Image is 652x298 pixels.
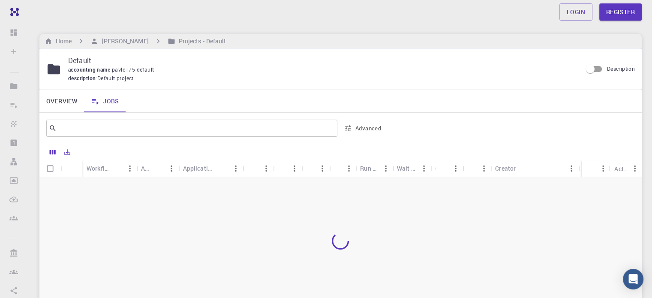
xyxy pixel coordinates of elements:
div: Cluster [243,160,273,177]
button: Sort [109,162,123,175]
div: Workflow Name [87,160,109,177]
div: Creator [491,160,578,177]
button: Columns [45,145,60,159]
button: Menu [165,162,178,175]
div: Actions [610,160,642,177]
button: Advanced [341,121,385,135]
div: Nodes [301,160,330,177]
button: Menu [288,162,301,175]
button: Sort [516,162,529,175]
button: Export [60,145,75,159]
button: Sort [306,162,319,175]
div: Application [141,160,151,177]
div: Run Time [360,160,379,177]
img: logo [7,8,19,16]
button: Sort [334,162,347,175]
a: Register [599,3,642,21]
div: Workflow Name [82,160,137,177]
span: pavlo175-default [112,66,157,73]
div: Wait Time [393,160,431,177]
div: Queue [273,160,301,177]
h6: Projects - Default [175,36,226,46]
div: Creator [495,160,516,177]
div: Application Version [183,160,215,177]
span: description : [68,74,97,83]
button: Sort [435,162,449,175]
button: Menu [477,162,491,175]
div: Run Time [356,160,393,177]
div: Status [582,160,610,177]
button: Menu [229,162,243,175]
button: Menu [342,162,356,175]
button: Menu [417,162,431,175]
a: Jobs [84,90,126,112]
button: Sort [277,162,291,175]
div: Application [137,160,179,177]
a: Overview [39,90,84,112]
div: Open Intercom Messenger [623,269,643,289]
button: Sort [586,162,600,175]
span: Description [607,65,635,72]
button: Sort [215,162,229,175]
div: Created [431,160,463,177]
div: Actions [614,160,628,177]
h6: Home [52,36,72,46]
button: Menu [123,162,137,175]
button: Menu [565,162,578,175]
div: Application Version [178,160,243,177]
div: Wait Time [397,160,417,177]
div: Cores [329,160,356,177]
button: Sort [151,162,165,175]
div: Owner [463,160,491,177]
span: Default project [97,74,134,83]
button: Menu [449,162,463,175]
p: Default [68,55,575,66]
button: Menu [259,162,273,175]
button: Menu [628,162,642,175]
div: Icon [61,160,82,177]
button: Menu [379,162,393,175]
button: Sort [247,162,261,175]
span: accounting name [68,66,112,73]
a: Login [559,3,592,21]
button: Menu [315,162,329,175]
nav: breadcrumb [43,36,228,46]
h6: [PERSON_NAME] [98,36,148,46]
button: Menu [596,162,610,175]
button: Sort [467,162,481,175]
